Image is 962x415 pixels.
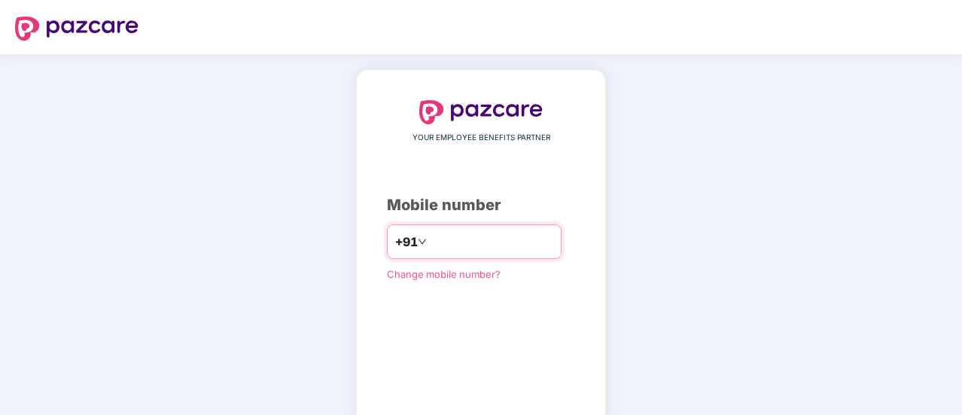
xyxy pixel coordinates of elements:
span: down [418,237,427,246]
img: logo [15,17,139,41]
div: Mobile number [387,194,575,217]
span: YOUR EMPLOYEE BENEFITS PARTNER [413,132,550,144]
span: +91 [395,233,418,252]
img: logo [419,100,543,124]
a: Change mobile number? [387,268,501,280]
